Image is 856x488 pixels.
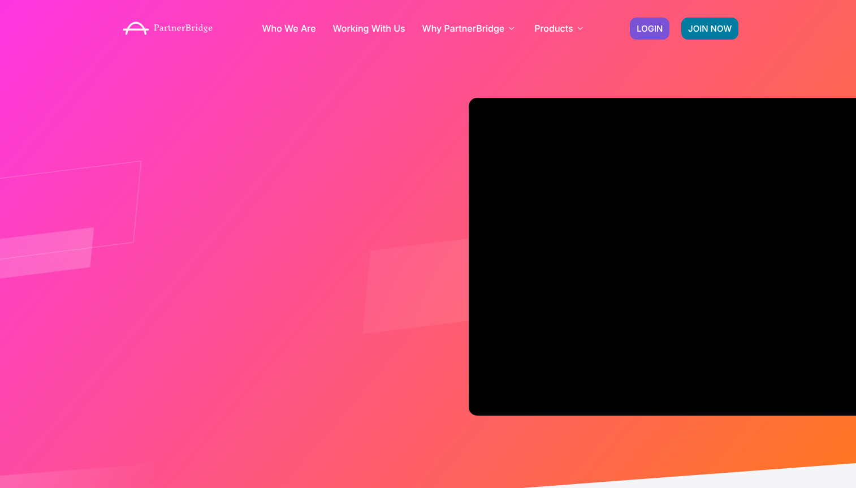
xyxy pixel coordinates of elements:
[630,18,669,40] a: LOGIN
[681,18,738,40] a: JOIN NOW
[637,24,663,33] span: LOGIN
[534,24,586,33] a: Products
[333,24,405,33] a: Working With Us
[262,24,315,33] a: Who We Are
[688,24,732,33] span: JOIN NOW
[422,24,518,33] a: Why PartnerBridge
